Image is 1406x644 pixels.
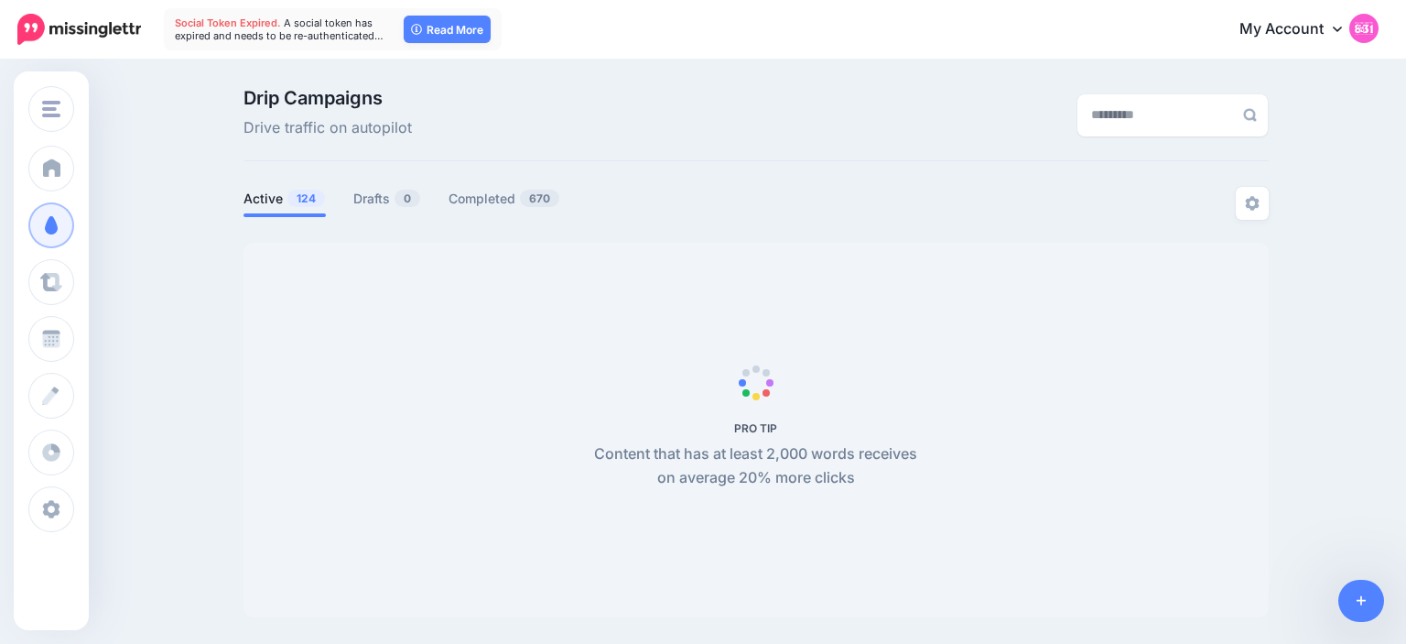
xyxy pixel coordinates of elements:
[1245,196,1260,211] img: settings-grey.png
[1243,108,1257,122] img: search-grey-6.png
[243,116,412,140] span: Drive traffic on autopilot
[42,101,60,117] img: menu.png
[584,442,927,490] p: Content that has at least 2,000 words receives on average 20% more clicks
[353,188,421,210] a: Drafts0
[17,14,141,45] img: Missinglettr
[584,421,927,435] h5: PRO TIP
[449,188,560,210] a: Completed670
[243,188,326,210] a: Active124
[175,16,384,42] span: A social token has expired and needs to be re-authenticated…
[520,190,559,207] span: 670
[175,16,281,29] span: Social Token Expired.
[395,190,420,207] span: 0
[404,16,491,43] a: Read More
[243,89,412,107] span: Drip Campaigns
[287,190,325,207] span: 124
[1221,7,1379,52] a: My Account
